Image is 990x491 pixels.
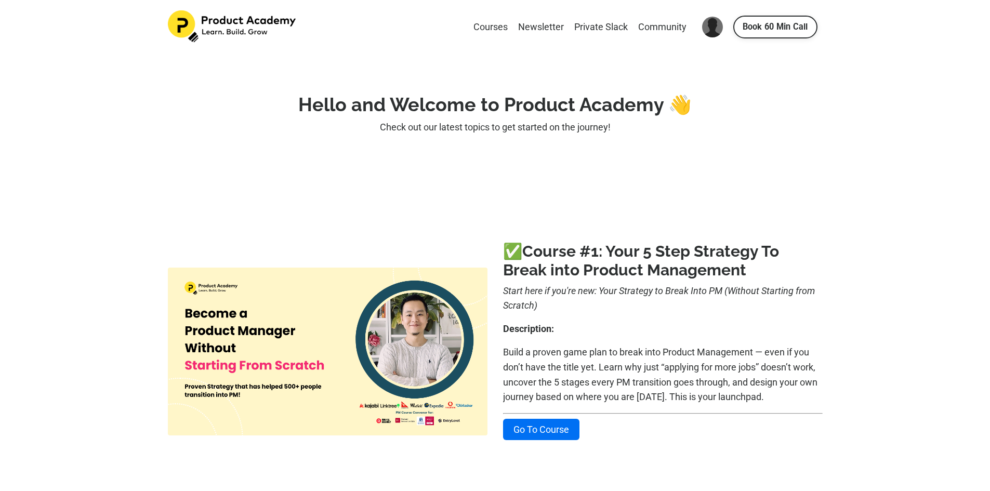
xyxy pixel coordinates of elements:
[518,20,564,35] a: Newsletter
[503,345,823,405] p: Build a proven game plan to break into Product Management — even if you don’t have the title yet....
[733,16,817,38] a: Book 60 Min Call
[638,20,687,35] a: Community
[473,20,508,35] a: Courses
[574,20,628,35] a: Private Slack
[298,94,692,115] strong: Hello and Welcome to Product Academy 👋
[503,285,815,311] i: Start here if you're new: Your Strategy to Break Into PM (Without Starting from Scratch)
[168,120,823,135] p: Check out our latest topics to get started on the journey!
[168,10,298,43] img: Product Academy Logo
[503,419,579,440] a: Go To Course
[168,268,487,435] img: cf5b4f5-4ff4-63b-cf6a-50f800045db_11.png
[503,242,779,279] a: 1: Your 5 Step Strategy To Break into Product Management
[702,17,723,37] img: User Avatar
[503,323,554,334] b: Description:
[503,242,591,260] b: ✅
[522,242,591,260] a: Course #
